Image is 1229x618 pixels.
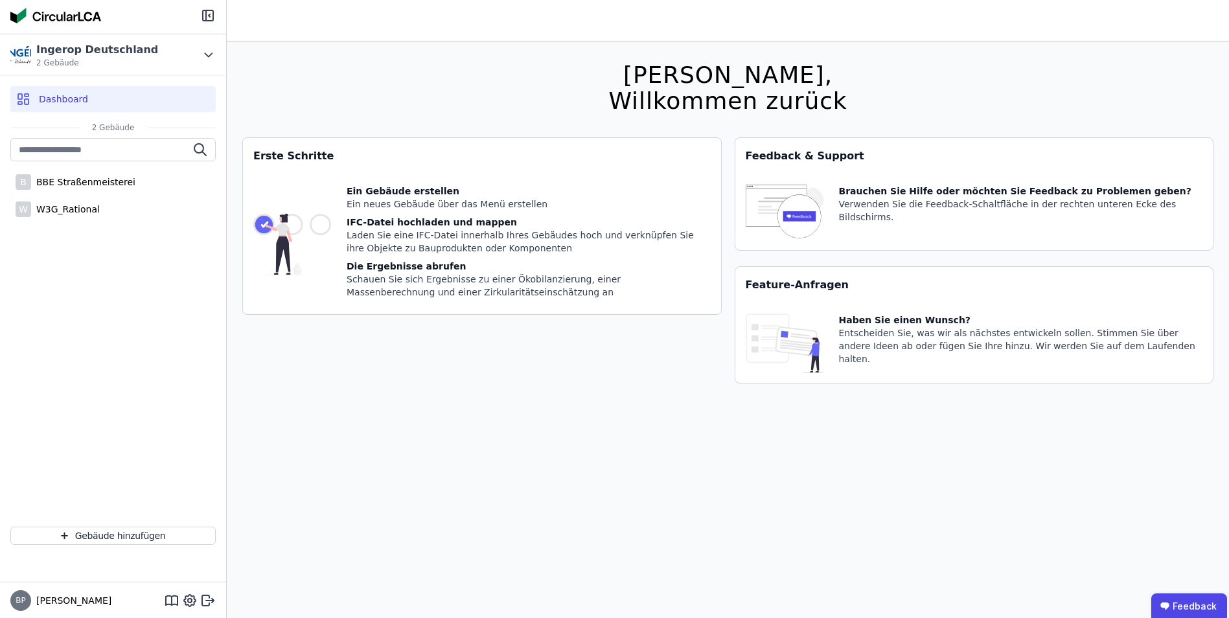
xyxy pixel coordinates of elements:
div: W [16,201,31,217]
img: getting_started_tile-DrF_GRSv.svg [253,185,331,304]
div: Haben Sie einen Wunsch? [839,314,1203,326]
img: feedback-icon-HCTs5lye.svg [746,185,823,240]
span: Dashboard [39,93,88,106]
span: BP [16,597,25,604]
div: Entscheiden Sie, was wir als nächstes entwickeln sollen. Stimmen Sie über andere Ideen ab oder fü... [839,326,1203,365]
span: 2 Gebäude [36,58,158,68]
span: [PERSON_NAME] [31,594,111,607]
div: Brauchen Sie Hilfe oder möchten Sie Feedback zu Problemen geben? [839,185,1203,198]
div: IFC-Datei hochladen und mappen [347,216,711,229]
div: W3G_Rational [31,203,100,216]
div: [PERSON_NAME], [608,62,847,88]
div: Feedback & Support [735,138,1213,174]
div: Ein neues Gebäude über das Menü erstellen [347,198,711,211]
img: Ingerop Deutschland [10,45,31,65]
div: Schauen Sie sich Ergebnisse zu einer Ökobilanzierung, einer Massenberechnung und einer Zirkularit... [347,273,711,299]
div: Verwenden Sie die Feedback-Schaltfläche in der rechten unteren Ecke des Bildschirms. [839,198,1203,223]
div: Willkommen zurück [608,88,847,114]
div: Feature-Anfragen [735,267,1213,303]
div: Die Ergebnisse abrufen [347,260,711,273]
img: Concular [10,8,101,23]
div: B [16,174,31,190]
div: Erste Schritte [243,138,721,174]
button: Gebäude hinzufügen [10,527,216,545]
div: BBE Straßenmeisterei [31,176,135,189]
span: 2 Gebäude [79,122,148,133]
img: feature_request_tile-UiXE1qGU.svg [746,314,823,372]
div: Laden Sie eine IFC-Datei innerhalb Ihres Gebäudes hoch und verknüpfen Sie ihre Objekte zu Bauprod... [347,229,711,255]
div: Ingerop Deutschland [36,42,158,58]
div: Ein Gebäude erstellen [347,185,711,198]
